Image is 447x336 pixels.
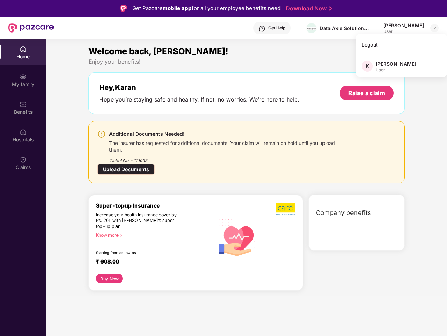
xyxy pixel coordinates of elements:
[163,5,192,12] strong: mobile app
[96,212,182,230] div: Increase your health insurance cover by Rs. 20L with [PERSON_NAME]’s super top-up plan.
[119,233,122,237] span: right
[97,130,106,138] img: svg+xml;base64,PHN2ZyBpZD0iV2FybmluZ18tXzI0eDI0IiBkYXRhLW5hbWU9Ildhcm5pbmcgLSAyNHgyNCIgeG1sbnM9Im...
[109,138,346,153] div: The insurer has requested for additional documents. Your claim will remain on hold until you uplo...
[20,101,27,108] img: svg+xml;base64,PHN2ZyBpZD0iQmVuZWZpdHMiIHhtbG5zPSJodHRwOi8vd3d3LnczLm9yZy8yMDAwL3N2ZyIgd2lkdGg9Ij...
[96,274,123,283] button: Buy Now
[8,23,54,33] img: New Pazcare Logo
[109,130,346,138] div: Additional Documents Needed!
[286,5,329,12] a: Download Now
[97,164,155,175] div: Upload Documents
[96,251,183,255] div: Starting from as low as
[20,128,27,135] img: svg+xml;base64,PHN2ZyBpZD0iSG9zcGl0YWxzIiB4bWxucz0iaHR0cDovL3d3dy53My5vcmcvMjAwMC9zdmciIHdpZHRoPS...
[276,202,296,216] img: b5dec4f62d2307b9de63beb79f102df3.png
[88,58,405,65] div: Enjoy your benefits!
[99,96,299,103] div: Hope you’re staying safe and healthy. If not, no worries. We’re here to help.
[88,46,228,56] span: Welcome back, [PERSON_NAME]!
[348,89,385,97] div: Raise a claim
[258,25,265,32] img: svg+xml;base64,PHN2ZyBpZD0iSGVscC0zMngzMiIgeG1sbnM9Imh0dHA6Ly93d3cudzMub3JnLzIwMDAvc3ZnIiB3aWR0aD...
[383,22,424,29] div: [PERSON_NAME]
[20,73,27,80] img: svg+xml;base64,PHN2ZyB3aWR0aD0iMjAiIGhlaWdodD0iMjAiIHZpZXdCb3g9IjAgMCAyMCAyMCIgZmlsbD0ibm9uZSIgeG...
[96,202,212,209] div: Super-topup Insurance
[383,29,424,34] div: User
[320,25,369,31] div: Data Axle Solutions Private Limited
[306,27,317,30] img: WhatsApp%20Image%202022-10-27%20at%2012.58.27.jpeg
[109,153,346,164] div: Ticket No. - 171035
[432,25,437,31] img: svg+xml;base64,PHN2ZyBpZD0iRHJvcGRvd24tMzJ4MzIiIHhtbG5zPSJodHRwOi8vd3d3LnczLm9yZy8yMDAwL3N2ZyIgd2...
[120,5,127,12] img: Logo
[20,45,27,52] img: svg+xml;base64,PHN2ZyBpZD0iSG9tZSIgeG1sbnM9Imh0dHA6Ly93d3cudzMub3JnLzIwMDAvc3ZnIiB3aWR0aD0iMjAiIG...
[99,83,299,92] div: Hey, Karan
[316,208,371,218] span: Company benefits
[96,232,208,237] div: Know more
[268,25,285,31] div: Get Help
[96,258,205,267] div: ₹ 608.00
[212,212,262,263] img: svg+xml;base64,PHN2ZyB4bWxucz0iaHR0cDovL3d3dy53My5vcmcvMjAwMC9zdmciIHhtbG5zOnhsaW5rPSJodHRwOi8vd3...
[132,4,281,13] div: Get Pazcare for all your employee benefits need
[20,156,27,163] img: svg+xml;base64,PHN2ZyBpZD0iQ2xhaW0iIHhtbG5zPSJodHRwOi8vd3d3LnczLm9yZy8yMDAwL3N2ZyIgd2lkdGg9IjIwIi...
[329,5,332,12] img: Stroke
